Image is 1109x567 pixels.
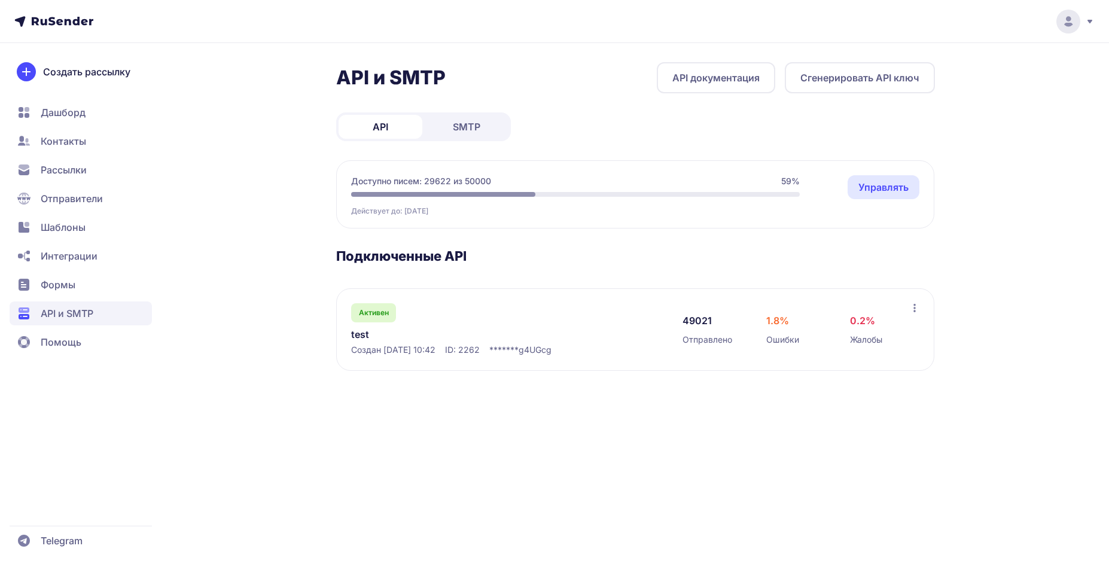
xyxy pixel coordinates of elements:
[766,313,789,328] span: 1.8%
[445,344,480,356] span: ID: 2262
[848,175,919,199] a: Управлять
[781,175,800,187] span: 59%
[339,115,422,139] a: API
[41,249,98,263] span: Интеграции
[336,248,935,264] h3: Подключенные API
[351,344,435,356] span: Создан [DATE] 10:42
[359,308,389,318] span: Активен
[683,334,732,346] span: Отправлено
[351,327,596,342] a: test
[41,105,86,120] span: Дашборд
[10,529,152,553] a: Telegram
[41,220,86,234] span: Шаблоны
[850,334,882,346] span: Жалобы
[41,306,93,321] span: API и SMTP
[373,120,388,134] span: API
[766,334,799,346] span: Ошибки
[351,175,491,187] span: Доступно писем: 29622 из 50000
[41,191,103,206] span: Отправители
[785,62,935,93] button: Сгенерировать API ключ
[657,62,775,93] a: API документация
[850,313,875,328] span: 0.2%
[453,120,480,134] span: SMTP
[519,344,552,356] span: g4UGcg
[351,206,428,216] span: Действует до: [DATE]
[41,534,83,548] span: Telegram
[41,335,81,349] span: Помощь
[43,65,130,79] span: Создать рассылку
[41,134,86,148] span: Контакты
[41,278,75,292] span: Формы
[425,115,508,139] a: SMTP
[41,163,87,177] span: Рассылки
[683,313,712,328] span: 49021
[336,66,446,90] h2: API и SMTP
